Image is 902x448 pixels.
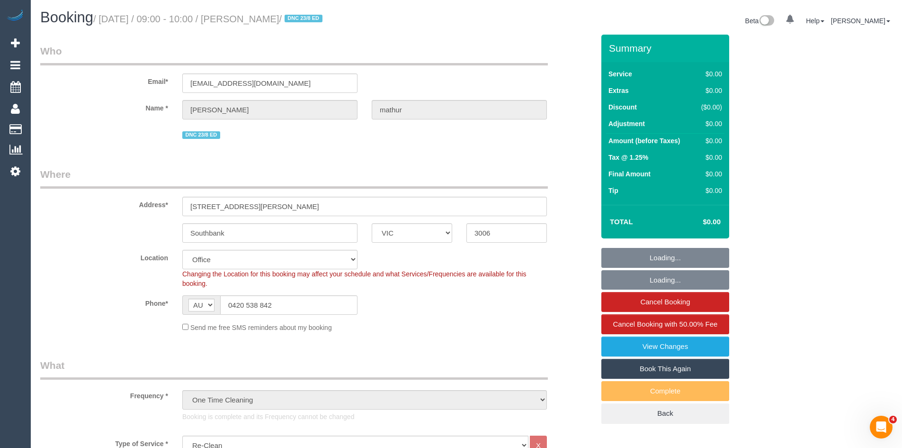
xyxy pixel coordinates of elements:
[613,320,718,328] span: Cancel Booking with 50.00% Fee
[601,403,729,423] a: Back
[40,167,548,189] legend: Where
[608,136,680,146] label: Amount (before Taxes)
[182,270,527,287] span: Changing the Location for this booking may affect your schedule and what Services/Frequencies are...
[279,14,325,24] span: /
[608,186,618,195] label: Tip
[601,337,729,357] a: View Changes
[466,223,547,243] input: Post Code*
[759,15,774,27] img: New interface
[93,14,325,24] small: / [DATE] / 09:00 - 10:00 / [PERSON_NAME]
[697,186,722,195] div: $0.00
[40,358,548,380] legend: What
[33,73,175,86] label: Email*
[182,131,220,139] span: DNC 23/8 ED
[675,218,721,226] h4: $0.00
[889,416,897,423] span: 4
[608,69,632,79] label: Service
[33,388,175,401] label: Frequency *
[697,169,722,179] div: $0.00
[610,218,633,226] strong: Total
[831,17,890,25] a: [PERSON_NAME]
[601,314,729,334] a: Cancel Booking with 50.00% Fee
[372,100,547,119] input: Last Name*
[220,295,357,315] input: Phone*
[182,412,547,421] p: Booking is complete and its Frequency cannot be changed
[609,43,724,54] h3: Summary
[870,416,893,439] iframe: Intercom live chat
[33,295,175,308] label: Phone*
[608,86,629,95] label: Extras
[33,100,175,113] label: Name *
[33,197,175,210] label: Address*
[40,9,93,26] span: Booking
[601,359,729,379] a: Book This Again
[697,119,722,128] div: $0.00
[182,223,357,243] input: Suburb*
[40,44,548,65] legend: Who
[608,102,637,112] label: Discount
[745,17,775,25] a: Beta
[182,100,357,119] input: First Name*
[608,169,651,179] label: Final Amount
[697,136,722,146] div: $0.00
[697,86,722,95] div: $0.00
[190,324,332,331] span: Send me free SMS reminders about my booking
[697,102,722,112] div: ($0.00)
[33,250,175,263] label: Location
[6,9,25,23] img: Automaid Logo
[182,73,357,93] input: Email*
[697,153,722,162] div: $0.00
[697,69,722,79] div: $0.00
[608,119,645,128] label: Adjustment
[806,17,824,25] a: Help
[601,292,729,312] a: Cancel Booking
[285,15,322,22] span: DNC 23/8 ED
[608,153,648,162] label: Tax @ 1.25%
